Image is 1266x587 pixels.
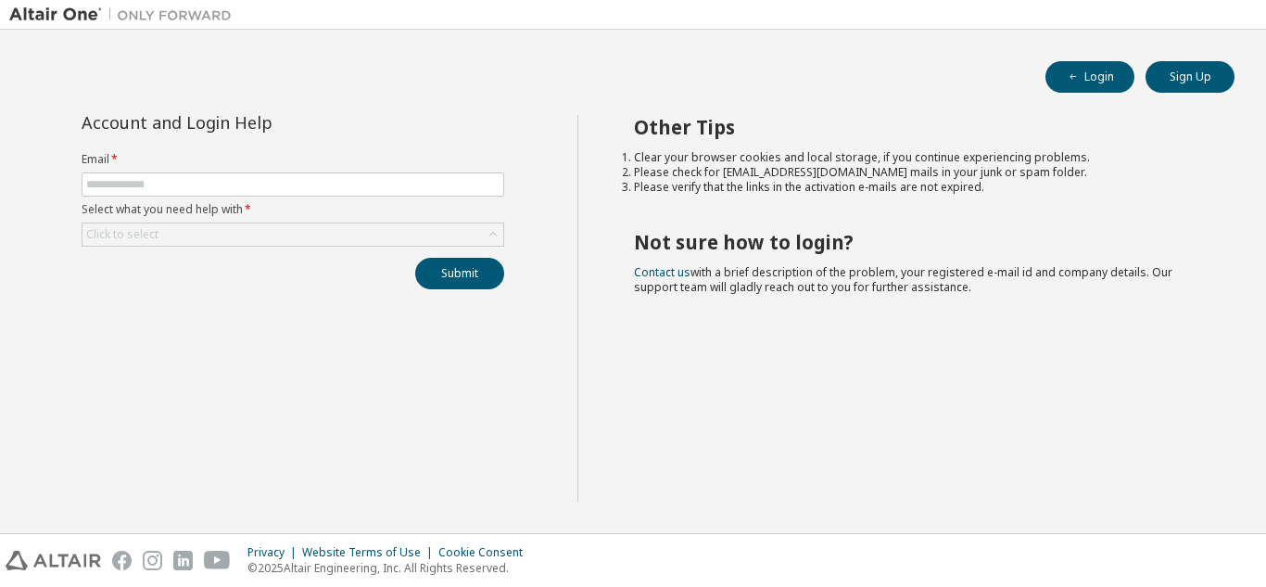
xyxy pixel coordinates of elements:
[82,152,504,167] label: Email
[112,551,132,570] img: facebook.svg
[173,551,193,570] img: linkedin.svg
[634,230,1202,254] h2: Not sure how to login?
[634,264,690,280] a: Contact us
[82,115,420,130] div: Account and Login Help
[1146,61,1234,93] button: Sign Up
[634,165,1202,180] li: Please check for [EMAIL_ADDRESS][DOMAIN_NAME] mails in your junk or spam folder.
[247,545,302,560] div: Privacy
[634,115,1202,139] h2: Other Tips
[204,551,231,570] img: youtube.svg
[415,258,504,289] button: Submit
[634,264,1172,295] span: with a brief description of the problem, your registered e-mail id and company details. Our suppo...
[82,223,503,246] div: Click to select
[634,180,1202,195] li: Please verify that the links in the activation e-mails are not expired.
[6,551,101,570] img: altair_logo.svg
[1045,61,1134,93] button: Login
[143,551,162,570] img: instagram.svg
[634,150,1202,165] li: Clear your browser cookies and local storage, if you continue experiencing problems.
[86,227,158,242] div: Click to select
[302,545,438,560] div: Website Terms of Use
[9,6,241,24] img: Altair One
[82,202,504,217] label: Select what you need help with
[247,560,534,576] p: © 2025 Altair Engineering, Inc. All Rights Reserved.
[438,545,534,560] div: Cookie Consent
